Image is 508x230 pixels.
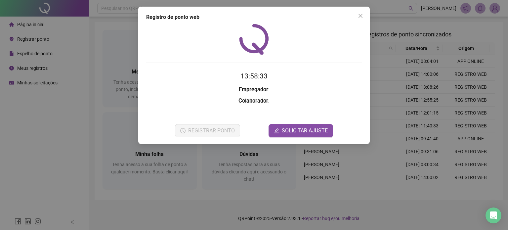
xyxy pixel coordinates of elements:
span: edit [274,128,279,133]
span: SOLICITAR AJUSTE [282,127,328,135]
span: close [358,13,363,19]
strong: Colaborador [238,98,268,104]
h3: : [146,85,362,94]
button: REGISTRAR PONTO [175,124,240,137]
button: Close [355,11,366,21]
div: Registro de ponto web [146,13,362,21]
button: editSOLICITAR AJUSTE [269,124,333,137]
time: 13:58:33 [240,72,268,80]
div: Open Intercom Messenger [486,207,501,223]
img: QRPoint [239,24,269,55]
h3: : [146,97,362,105]
strong: Empregador [239,86,268,93]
